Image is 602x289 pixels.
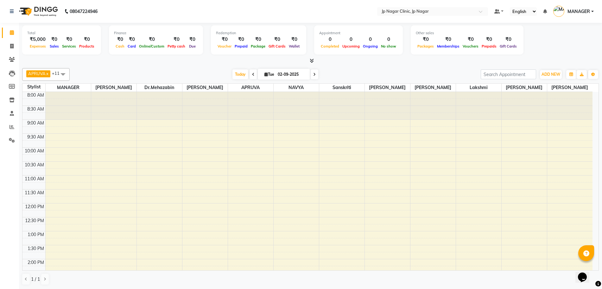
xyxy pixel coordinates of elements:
span: Card [126,44,137,48]
button: ADD NEW [540,70,562,79]
div: ₹0 [267,36,287,43]
span: [PERSON_NAME] [365,84,410,92]
div: ₹0 [287,36,301,43]
div: ₹0 [249,36,267,43]
span: [PERSON_NAME] [547,84,593,92]
span: [PERSON_NAME] [410,84,456,92]
span: Voucher [216,44,233,48]
div: ₹0 [48,36,60,43]
div: 1:30 PM [26,245,45,252]
div: ₹0 [461,36,480,43]
span: Services [60,44,78,48]
div: 0 [379,36,398,43]
div: 12:00 PM [24,203,45,210]
span: Gift Cards [267,44,287,48]
div: Total [27,30,96,36]
span: [PERSON_NAME] [91,84,136,92]
span: [PERSON_NAME] [182,84,228,92]
span: Expenses [28,44,48,48]
span: Cash [114,44,126,48]
div: ₹0 [187,36,198,43]
span: 1 / 1 [31,276,40,283]
span: Products [78,44,96,48]
span: Petty cash [166,44,187,48]
span: Ongoing [361,44,379,48]
span: Memberships [435,44,461,48]
span: Package [249,44,267,48]
div: 12:30 PM [24,217,45,224]
div: 0 [361,36,379,43]
div: ₹0 [114,36,126,43]
span: Dr.Mehazabin [137,84,182,92]
span: Due [187,44,197,48]
span: MANAGER [567,8,590,15]
span: APRUVA [228,84,273,92]
div: ₹0 [166,36,187,43]
span: +11 [52,71,64,76]
div: Redemption [216,30,301,36]
span: Packages [416,44,435,48]
span: Wallet [287,44,301,48]
span: Sales [48,44,60,48]
iframe: chat widget [575,264,596,283]
div: 0 [319,36,341,43]
div: Stylist [22,84,45,90]
div: ₹0 [498,36,518,43]
div: 8:00 AM [26,92,45,99]
span: [PERSON_NAME] [502,84,547,92]
div: ₹0 [137,36,166,43]
span: NAVYA [274,84,319,92]
div: 10:30 AM [23,162,45,168]
div: ₹0 [416,36,435,43]
span: Gift Cards [498,44,518,48]
div: ₹0 [78,36,96,43]
span: APRUVA [28,71,46,76]
div: 10:00 AM [23,148,45,154]
span: Today [232,69,248,79]
div: 0 [341,36,361,43]
div: ₹0 [60,36,78,43]
span: Completed [319,44,341,48]
div: 8:30 AM [26,106,45,112]
input: 2025-09-02 [276,70,307,79]
div: 2:00 PM [26,259,45,266]
div: Finance [114,30,198,36]
span: Prepaids [480,44,498,48]
div: ₹0 [216,36,233,43]
span: No show [379,44,398,48]
div: ₹0 [480,36,498,43]
span: MANAGER [46,84,91,92]
span: lakshmi [456,84,501,92]
span: Vouchers [461,44,480,48]
span: Online/Custom [137,44,166,48]
div: 11:30 AM [23,189,45,196]
div: ₹0 [126,36,137,43]
div: Appointment [319,30,398,36]
img: MANAGER [553,6,564,17]
div: 11:00 AM [23,176,45,182]
img: logo [16,3,60,20]
a: x [46,71,48,76]
b: 08047224946 [70,3,98,20]
div: ₹5,000 [27,36,48,43]
input: Search Appointment [481,69,536,79]
span: sanskriti [319,84,364,92]
div: Other sales [416,30,518,36]
span: Upcoming [341,44,361,48]
div: ₹0 [233,36,249,43]
div: 9:00 AM [26,120,45,126]
div: ₹0 [435,36,461,43]
div: 1:00 PM [26,231,45,238]
span: Prepaid [233,44,249,48]
span: Tue [263,72,276,77]
div: 9:30 AM [26,134,45,140]
span: ADD NEW [542,72,560,77]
